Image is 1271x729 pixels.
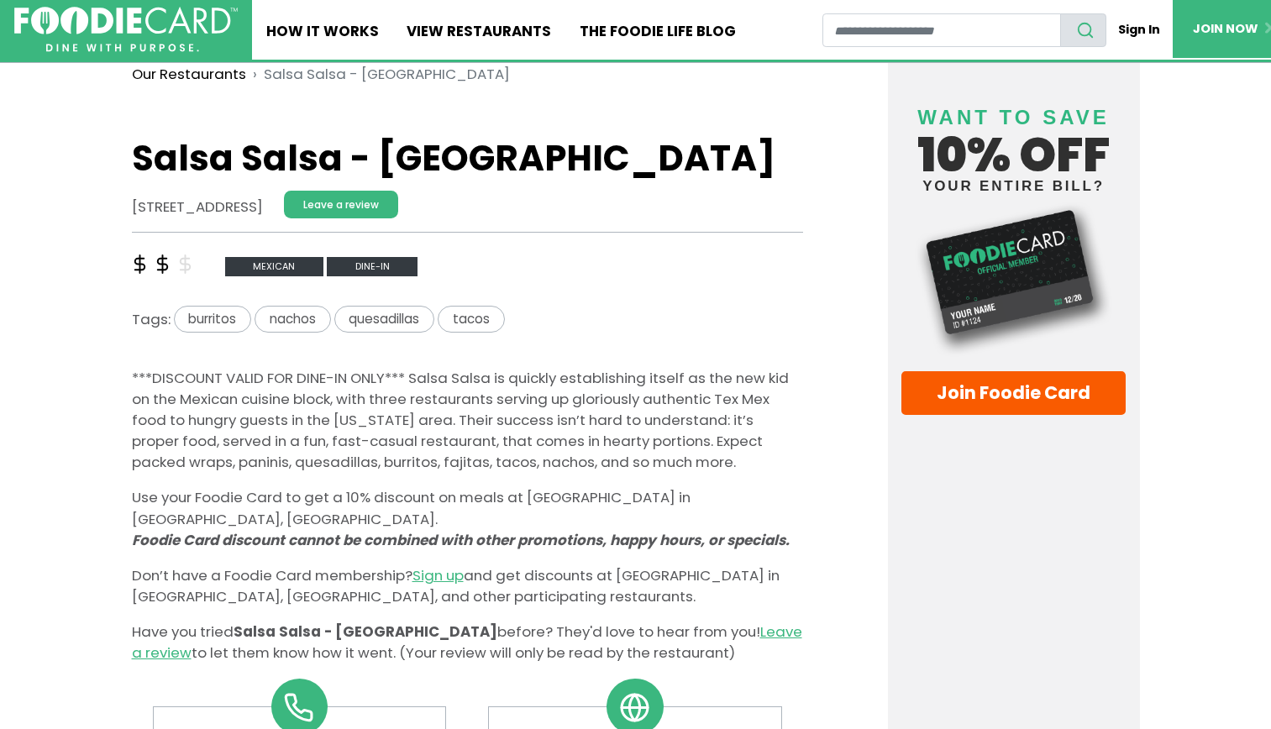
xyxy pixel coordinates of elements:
[901,179,1125,193] small: your entire bill?
[284,191,398,218] a: Leave a review
[225,257,323,276] span: mexican
[132,368,803,474] p: ***DISCOUNT VALID FOR DINE-IN ONLY*** Salsa Salsa is quickly establishing itself as the new kid o...
[174,306,252,333] span: burritos
[327,257,418,276] span: Dine-in
[901,202,1125,357] img: Foodie Card
[1060,13,1106,47] button: search
[132,197,263,218] address: [STREET_ADDRESS]
[171,308,255,328] a: burritos
[917,106,1109,128] span: Want to save
[132,565,803,607] p: Don’t have a Foodie Card membership? and get discounts at [GEOGRAPHIC_DATA] in [GEOGRAPHIC_DATA],...
[246,64,511,86] li: Salsa Salsa - [GEOGRAPHIC_DATA]
[132,53,803,96] nav: breadcrumb
[327,254,418,275] a: Dine-in
[132,138,803,180] h1: Salsa Salsa - [GEOGRAPHIC_DATA]
[1106,13,1173,46] a: Sign In
[334,308,439,328] a: quesadillas
[438,308,505,328] a: tacos
[438,306,505,333] span: tacos
[225,254,327,275] a: mexican
[14,7,238,52] img: FoodieCard; Eat, Drink, Save, Donate
[412,565,464,585] a: Sign up
[822,13,1061,47] input: restaurant search
[132,621,803,663] p: Have you tried before? They'd love to hear from you! to let them know how it went. (Your review w...
[334,306,435,333] span: quesadillas
[132,64,246,85] a: Our Restaurants
[901,85,1125,193] h4: 10% off
[234,621,497,642] span: Salsa Salsa - [GEOGRAPHIC_DATA]
[255,308,334,328] a: nachos
[132,306,803,340] div: Tags:
[132,621,802,663] a: Leave a review
[901,371,1125,415] a: Join Foodie Card
[255,306,331,333] span: nachos
[132,487,803,551] p: Use your Foodie Card to get a 10% discount on meals at [GEOGRAPHIC_DATA] in [GEOGRAPHIC_DATA], [G...
[132,530,790,550] i: Foodie Card discount cannot be combined with other promotions, happy hours, or specials.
